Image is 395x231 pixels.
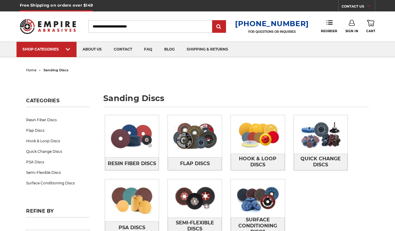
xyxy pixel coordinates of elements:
h1: sanding discs [103,94,369,107]
h5: Categories [26,98,89,107]
span: sanding discs [44,68,68,72]
a: Hook & Loop Discs [231,154,285,170]
div: SHOP CATEGORIES [23,47,71,51]
a: Reorder [321,20,337,33]
a: contact [108,42,138,57]
span: Reorder [321,29,337,33]
a: Flap Discs [26,125,89,136]
a: Quick Change Discs [26,146,89,157]
h5: Refine by [26,208,89,217]
a: about us [77,42,108,57]
p: FOR QUESTIONS OR INQUIRIES [235,30,309,34]
img: Quick Change Discs [294,115,348,154]
a: Quick Change Discs [294,154,348,170]
span: Flap Discs [180,159,210,169]
img: Surface Conditioning Discs [231,179,285,218]
a: blog [158,42,181,57]
span: Resin Fiber Discs [108,159,156,169]
a: [PHONE_NUMBER] [235,19,309,28]
img: Resin Fiber Discs [105,117,159,156]
img: Semi-Flexible Discs [168,179,222,218]
a: home [26,68,37,72]
span: Sign In [345,29,358,33]
img: Empire Abrasives [20,15,76,37]
a: CONTACT US [342,3,375,11]
a: Semi-Flexible Discs [26,167,89,178]
a: Surface Conditioning Discs [26,178,89,188]
img: Hook & Loop Discs [231,115,285,154]
a: Resin Fiber Discs [105,157,159,170]
input: Submit [213,21,225,33]
img: Flap Discs [168,117,222,156]
a: faq [138,42,158,57]
a: Cart [366,20,375,33]
a: Hook & Loop Discs [26,136,89,146]
img: PSA Discs [105,181,159,220]
span: Cart [366,29,375,33]
a: Resin Fiber Discs [26,115,89,125]
a: PSA Discs [26,157,89,167]
a: Flap Discs [168,157,222,170]
a: shipping & returns [181,42,234,57]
